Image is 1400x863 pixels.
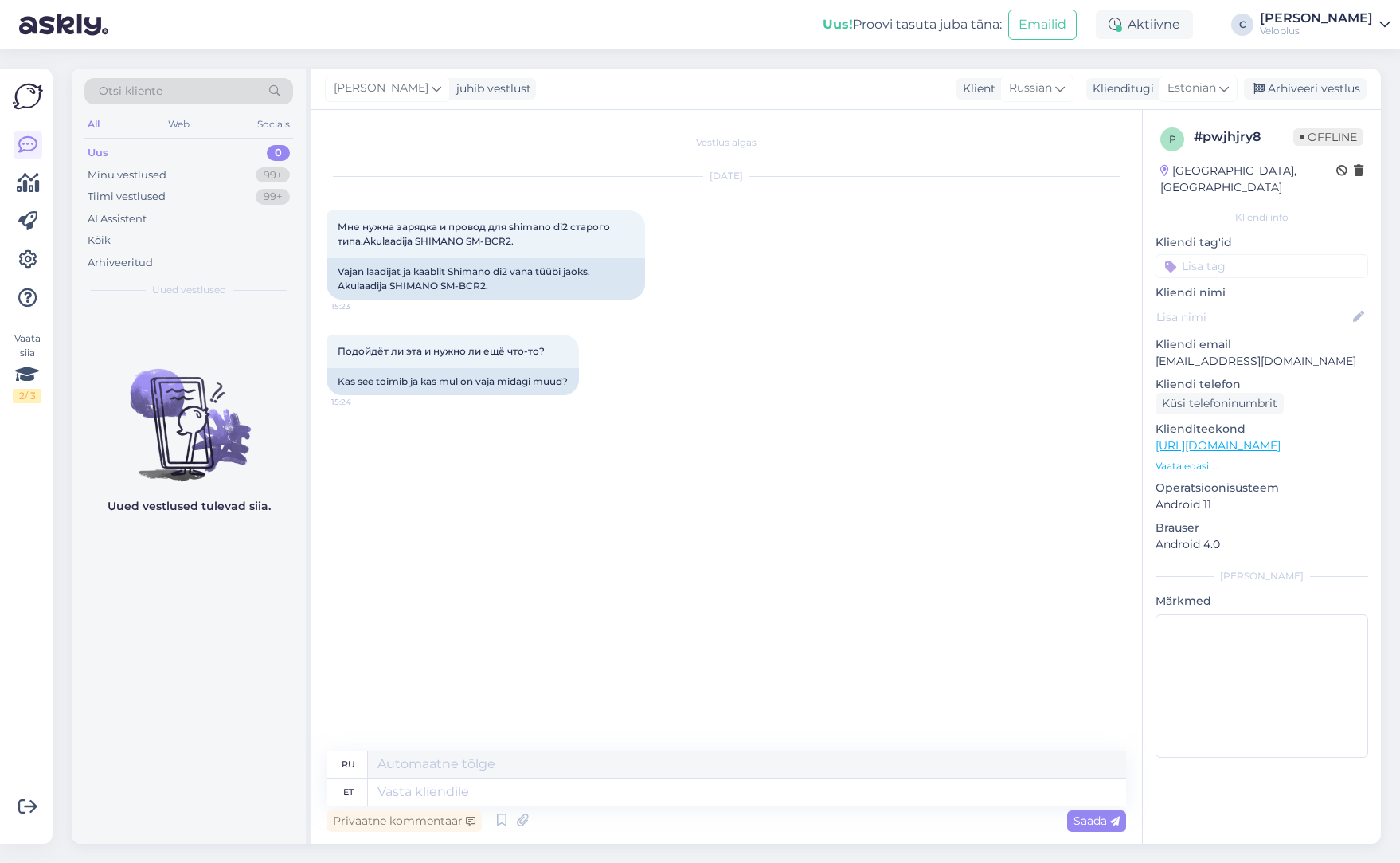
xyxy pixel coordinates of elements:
div: 99+ [256,167,290,183]
input: Lisa nimi [1156,308,1350,326]
button: Emailid [1008,10,1077,40]
div: [PERSON_NAME] [1156,569,1368,583]
img: Askly Logo [13,81,43,112]
a: [URL][DOMAIN_NAME] [1156,438,1281,453]
div: # pwjhjry8 [1194,127,1293,147]
div: Uus [88,145,108,161]
img: No chats [72,340,306,484]
p: Vaata edasi ... [1156,459,1368,473]
div: 0 [267,145,290,161]
div: Proovi tasuta juba täna: [823,15,1002,34]
div: Privaatne kommentaar [327,810,482,832]
div: [DATE] [327,169,1126,183]
div: All [84,114,103,135]
p: Kliendi email [1156,336,1368,353]
div: Klienditugi [1086,80,1154,97]
a: [PERSON_NAME]Veloplus [1260,12,1390,37]
p: Android 11 [1156,496,1368,513]
div: AI Assistent [88,211,147,227]
input: Lisa tag [1156,254,1368,278]
p: Operatsioonisüsteem [1156,480,1368,496]
span: Подойдёт ли эта и нужно ли ещё что-то? [338,345,545,357]
p: Kliendi telefon [1156,376,1368,393]
div: juhib vestlust [450,80,531,97]
div: Minu vestlused [88,167,166,183]
div: C [1231,14,1253,36]
span: 15:24 [331,396,391,408]
p: Uued vestlused tulevad siia. [108,498,271,515]
span: 15:23 [331,300,391,312]
b: Uus! [823,17,853,32]
span: Otsi kliente [99,83,162,100]
div: Tiimi vestlused [88,189,166,205]
div: Klient [956,80,995,97]
span: [PERSON_NAME] [334,80,428,97]
div: Vaata siia [13,331,41,403]
div: ru [342,751,355,778]
div: 99+ [256,189,290,205]
span: Uued vestlused [152,283,226,297]
div: Veloplus [1260,25,1373,37]
div: Web [165,114,193,135]
p: Brauser [1156,520,1368,536]
div: Arhiveeri vestlus [1244,78,1367,100]
p: Android 4.0 [1156,536,1368,553]
div: Kas see toimib ja kas mul on vaja midagi muud? [327,368,579,395]
div: Vajan laadijat ja kaablit Shimano di2 vana tüübi jaoks. Akulaadija SHIMANO SM-BCR2. [327,258,645,300]
p: Kliendi nimi [1156,284,1368,301]
div: [GEOGRAPHIC_DATA], [GEOGRAPHIC_DATA] [1160,163,1336,196]
p: [EMAIL_ADDRESS][DOMAIN_NAME] [1156,353,1368,370]
div: Vestlus algas [327,135,1126,150]
span: Russian [1009,80,1052,97]
p: Märkmed [1156,593,1368,610]
p: Klienditeekond [1156,421,1368,437]
span: Offline [1293,128,1363,146]
div: Küsi telefoninumbrit [1156,393,1284,414]
div: Kõik [88,233,111,249]
div: Kliendi info [1156,210,1368,225]
span: p [1169,133,1176,145]
span: Мне нужна зарядка и провод для shimano di2 старого типа.Akulaadija SHIMANO SM-BCR2. [338,221,612,247]
span: Estonian [1167,80,1216,97]
div: Socials [254,114,293,135]
span: Saada [1073,814,1120,828]
p: Kliendi tag'id [1156,234,1368,251]
div: Aktiivne [1096,10,1193,39]
div: 2 / 3 [13,389,41,403]
div: Arhiveeritud [88,255,153,271]
div: et [343,779,354,806]
div: [PERSON_NAME] [1260,12,1373,25]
